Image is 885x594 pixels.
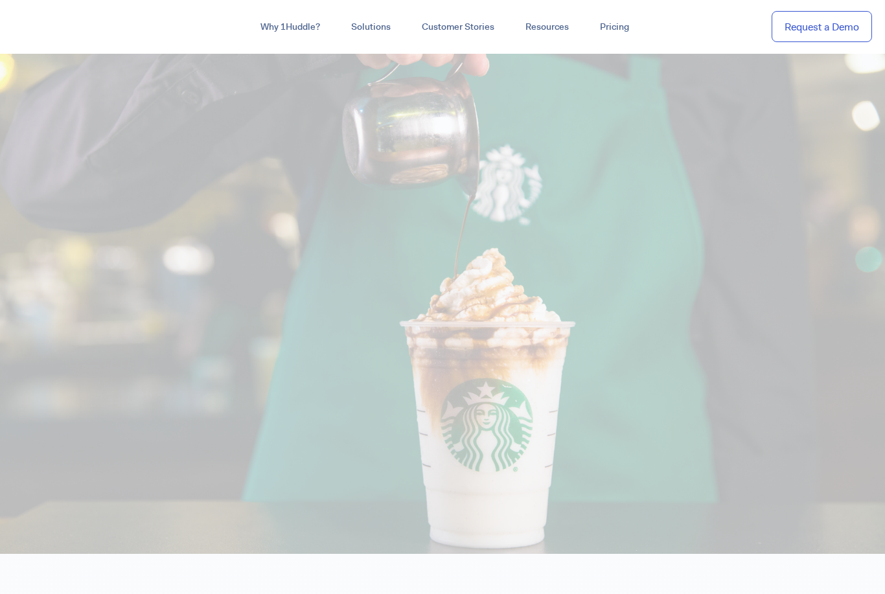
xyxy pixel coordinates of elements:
[510,16,584,39] a: Resources
[13,14,106,39] img: ...
[406,16,510,39] a: Customer Stories
[336,16,406,39] a: Solutions
[584,16,645,39] a: Pricing
[772,11,872,43] a: Request a Demo
[245,16,336,39] a: Why 1Huddle?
